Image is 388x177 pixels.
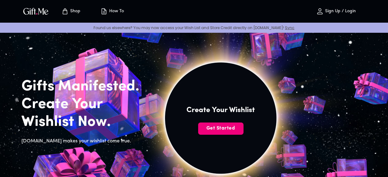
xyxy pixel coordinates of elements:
button: Sign Up / Login [305,2,367,21]
button: Get Started [198,122,244,135]
p: Shop [69,9,80,14]
a: Sync [285,25,294,30]
button: How To [95,2,129,21]
h6: [DOMAIN_NAME] makes your wishlist come true. [21,137,149,145]
img: how-to.svg [100,8,108,15]
button: GiftMe Logo [21,8,50,15]
h2: Wishlist Now. [21,113,149,131]
img: GiftMe Logo [22,7,50,16]
h2: Create Your [21,96,149,113]
h4: Create Your Wishlist [186,105,255,115]
h2: Gifts Manifested. [21,78,149,96]
button: Store page [54,2,88,21]
p: Sign Up / Login [324,9,356,14]
p: Found us elsewhere? You may now access your Wish List and Store Credit directly on [DOMAIN_NAME]! [5,25,383,30]
span: Get Started [198,125,244,132]
p: How To [108,9,124,14]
